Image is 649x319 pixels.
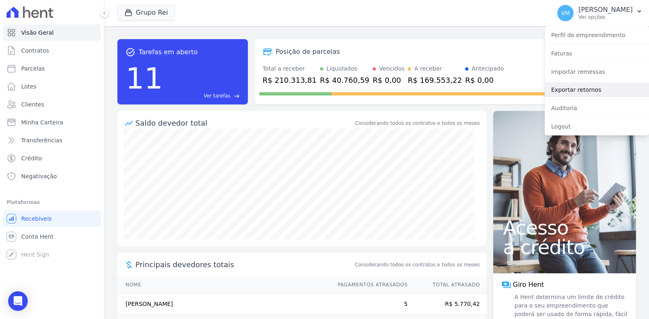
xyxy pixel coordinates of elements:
[408,293,486,315] td: R$ 5.770,42
[21,172,57,180] span: Negativação
[117,5,175,20] button: Grupo Rei
[3,78,101,95] a: Lotes
[545,64,649,79] a: Importar remessas
[503,237,626,257] span: a crédito
[21,64,45,73] span: Parcelas
[561,10,570,16] span: VM
[330,293,408,315] td: 5
[7,197,97,207] div: Plataformas
[551,2,649,24] button: VM [PERSON_NAME] Ver opções
[139,47,198,57] span: Tarefas em aberto
[263,64,317,73] div: Total a receber
[545,28,649,42] a: Perfil do empreendimento
[3,24,101,41] a: Visão Geral
[327,64,358,73] div: Liquidados
[204,92,230,100] span: Ver tarefas
[3,168,101,184] a: Negativação
[21,215,52,223] span: Recebíveis
[276,47,340,57] div: Posição de parcelas
[21,118,63,126] span: Minha Carteira
[578,6,633,14] p: [PERSON_NAME]
[545,46,649,61] a: Faturas
[8,291,28,311] div: Open Intercom Messenger
[414,64,442,73] div: A receber
[126,57,163,100] div: 11
[126,47,135,57] span: task_alt
[330,277,408,293] th: Pagamentos Atrasados
[578,14,633,20] p: Ver opções
[379,64,404,73] div: Vencidos
[355,261,480,268] span: Considerando todos os contratos e todos os meses
[3,150,101,166] a: Crédito
[21,100,44,109] span: Clientes
[408,75,462,86] div: R$ 169.553,22
[263,75,317,86] div: R$ 210.313,81
[21,136,62,144] span: Transferências
[117,277,330,293] th: Nome
[234,93,240,99] span: east
[3,210,101,227] a: Recebíveis
[545,119,649,134] a: Logout
[21,29,54,37] span: Visão Geral
[21,233,53,241] span: Conta Hent
[3,228,101,245] a: Conta Hent
[21,47,49,55] span: Contratos
[117,293,330,315] td: [PERSON_NAME]
[545,82,649,97] a: Exportar retornos
[3,60,101,77] a: Parcelas
[513,280,544,290] span: Giro Hent
[3,114,101,131] a: Minha Carteira
[320,75,369,86] div: R$ 40.760,59
[472,64,504,73] div: Antecipado
[408,277,486,293] th: Total Atrasado
[373,75,404,86] div: R$ 0,00
[3,96,101,113] a: Clientes
[135,259,353,270] span: Principais devedores totais
[465,75,504,86] div: R$ 0,00
[166,92,240,100] a: Ver tarefas east
[3,42,101,59] a: Contratos
[135,117,353,128] div: Saldo devedor total
[21,154,42,162] span: Crédito
[21,82,37,91] span: Lotes
[3,132,101,148] a: Transferências
[355,120,480,127] div: Considerando todos os contratos e todos os meses
[545,101,649,115] a: Auditoria
[503,218,626,237] span: Acesso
